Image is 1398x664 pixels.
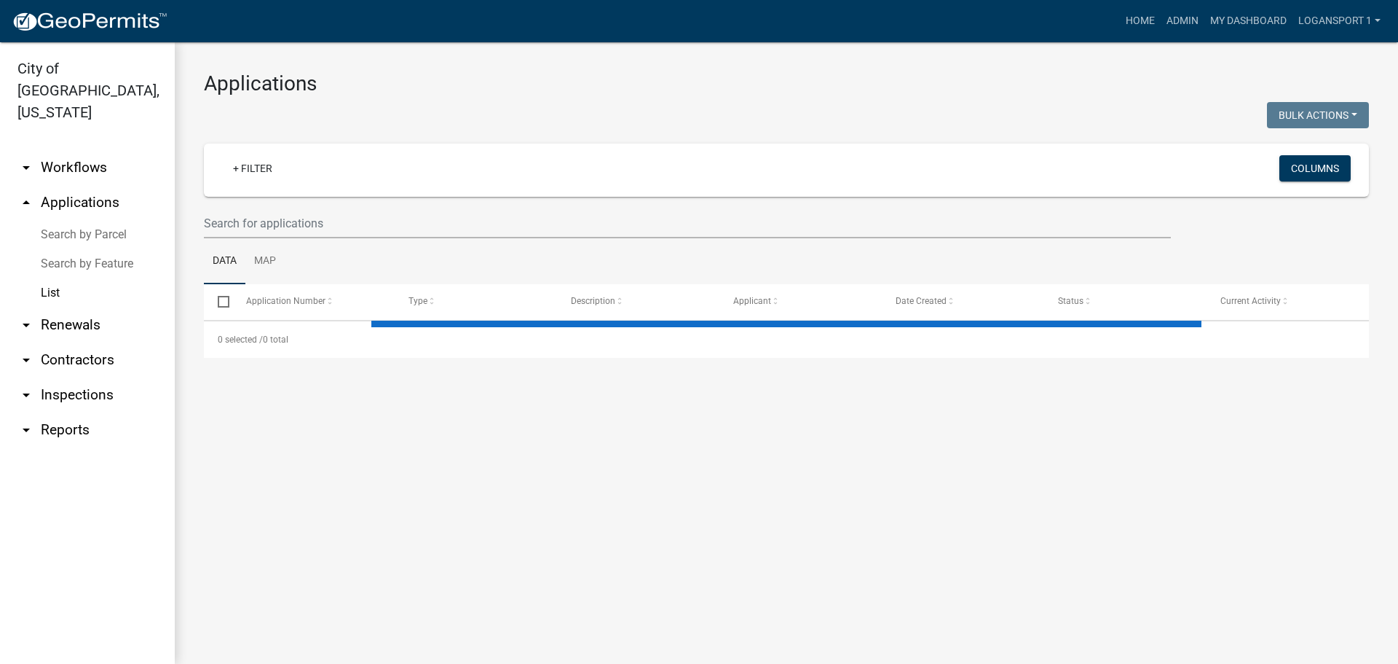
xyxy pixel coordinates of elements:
i: arrow_drop_down [17,421,35,439]
a: Home [1120,7,1161,35]
i: arrow_drop_down [17,386,35,404]
span: Current Activity [1220,296,1281,306]
a: Logansport 1 [1292,7,1386,35]
datatable-header-cell: Applicant [719,284,882,319]
span: Applicant [733,296,771,306]
button: Columns [1279,155,1351,181]
a: Map [245,238,285,285]
span: 0 selected / [218,335,263,345]
a: Data [204,238,245,285]
i: arrow_drop_down [17,159,35,176]
datatable-header-cell: Current Activity [1207,284,1369,319]
i: arrow_drop_down [17,316,35,334]
datatable-header-cell: Date Created [882,284,1044,319]
i: arrow_drop_down [17,351,35,369]
datatable-header-cell: Select [204,284,232,319]
a: My Dashboard [1204,7,1292,35]
a: Admin [1161,7,1204,35]
datatable-header-cell: Status [1044,284,1207,319]
span: Application Number [246,296,325,306]
i: arrow_drop_up [17,194,35,211]
span: Type [408,296,427,306]
datatable-header-cell: Description [557,284,719,319]
span: Status [1058,296,1083,306]
span: Date Created [896,296,947,306]
datatable-header-cell: Application Number [232,284,394,319]
h3: Applications [204,71,1369,96]
datatable-header-cell: Type [394,284,556,319]
input: Search for applications [204,208,1171,238]
a: + Filter [221,155,284,181]
span: Description [571,296,615,306]
div: 0 total [204,321,1369,358]
button: Bulk Actions [1267,102,1369,128]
